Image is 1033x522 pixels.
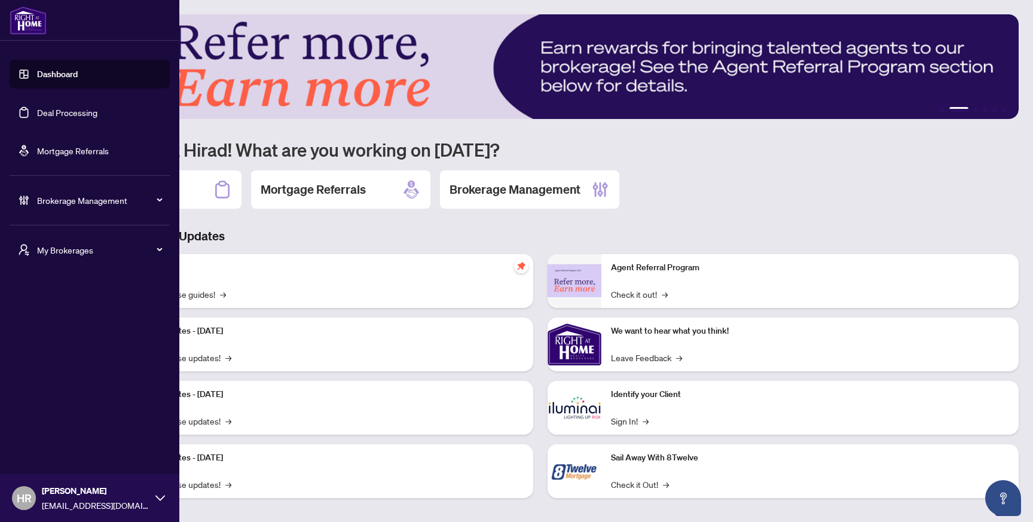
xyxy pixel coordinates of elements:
button: 5 [992,107,997,112]
span: → [225,478,231,491]
a: Deal Processing [37,107,97,118]
button: Open asap [985,480,1021,516]
img: We want to hear what you think! [548,318,601,371]
span: → [225,414,231,428]
a: Dashboard [37,69,78,80]
img: Identify your Client [548,381,601,435]
p: Identify your Client [611,388,1009,401]
a: Check it Out!→ [611,478,669,491]
img: Slide 1 [62,14,1019,119]
span: user-switch [18,244,30,256]
a: Sign In!→ [611,414,649,428]
a: Mortgage Referrals [37,145,109,156]
span: → [676,351,682,364]
button: 6 [1002,107,1007,112]
p: Platform Updates - [DATE] [126,451,524,465]
span: [EMAIL_ADDRESS][DOMAIN_NAME] [42,499,149,512]
p: Sail Away With 8Twelve [611,451,1009,465]
span: → [643,414,649,428]
button: 1 [940,107,945,112]
span: [PERSON_NAME] [42,484,149,497]
span: → [225,351,231,364]
span: My Brokerages [37,243,161,257]
h1: Welcome back Hirad! What are you working on [DATE]? [62,138,1019,161]
img: Sail Away With 8Twelve [548,444,601,498]
a: Leave Feedback→ [611,351,682,364]
h3: Brokerage & Industry Updates [62,228,1019,245]
p: We want to hear what you think! [611,325,1009,338]
img: Agent Referral Program [548,264,601,297]
span: HR [17,490,32,506]
button: 3 [973,107,978,112]
h2: Mortgage Referrals [261,181,366,198]
p: Self-Help [126,261,524,274]
span: → [663,478,669,491]
span: pushpin [514,259,528,273]
p: Platform Updates - [DATE] [126,388,524,401]
a: Check it out!→ [611,288,668,301]
button: 2 [949,107,968,112]
h2: Brokerage Management [450,181,580,198]
p: Platform Updates - [DATE] [126,325,524,338]
span: → [662,288,668,301]
img: logo [10,6,47,35]
span: → [220,288,226,301]
button: 4 [983,107,988,112]
span: Brokerage Management [37,194,161,207]
p: Agent Referral Program [611,261,1009,274]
